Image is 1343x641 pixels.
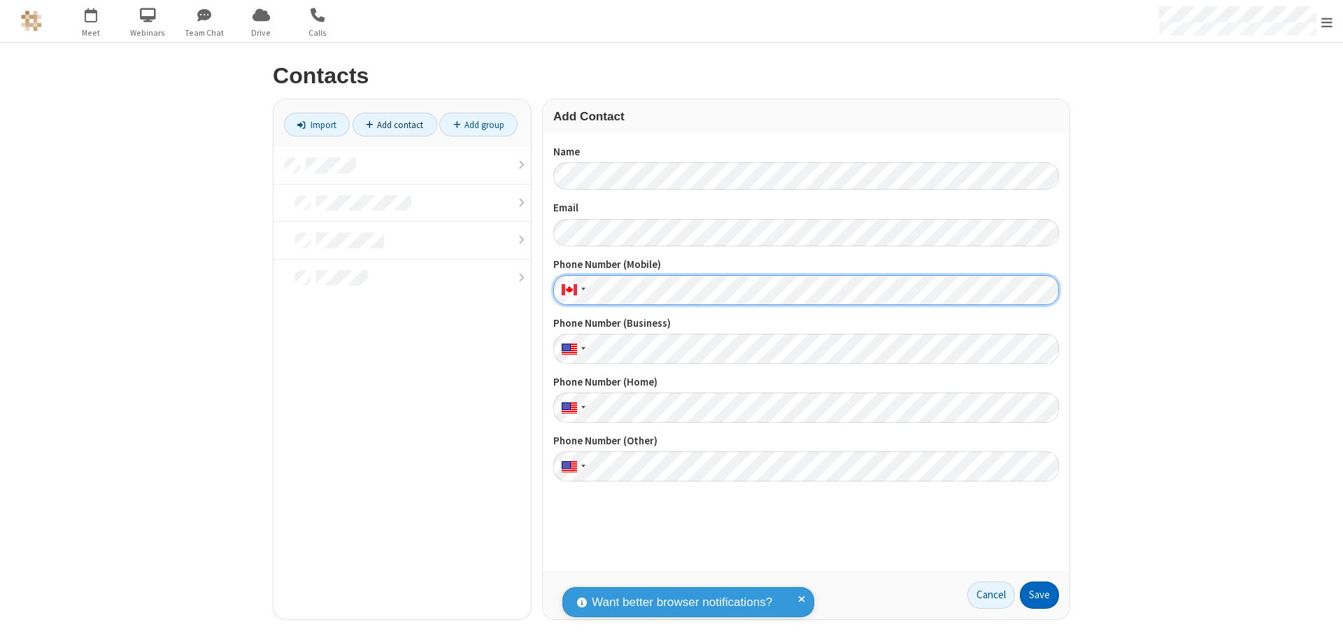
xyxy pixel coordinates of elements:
label: Phone Number (Other) [553,433,1059,449]
img: QA Selenium DO NOT DELETE OR CHANGE [21,10,42,31]
span: Want better browser notifications? [592,593,772,612]
a: Add group [439,113,518,136]
h2: Contacts [273,64,1070,88]
label: Phone Number (Mobile) [553,257,1059,273]
a: Import [284,113,350,136]
div: United States: + 1 [553,451,590,481]
div: Canada: + 1 [553,275,590,305]
label: Phone Number (Business) [553,316,1059,332]
span: Webinars [122,27,174,39]
h3: Add Contact [553,110,1059,123]
label: Email [553,200,1059,216]
span: Calls [292,27,344,39]
button: Save [1020,582,1059,610]
div: United States: + 1 [553,393,590,423]
iframe: Chat [1308,605,1333,631]
div: United States: + 1 [553,334,590,364]
a: Cancel [967,582,1015,610]
label: Phone Number (Home) [553,374,1059,390]
a: Add contact [353,113,437,136]
label: Name [553,144,1059,160]
span: Team Chat [178,27,231,39]
span: Drive [235,27,287,39]
span: Meet [65,27,118,39]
